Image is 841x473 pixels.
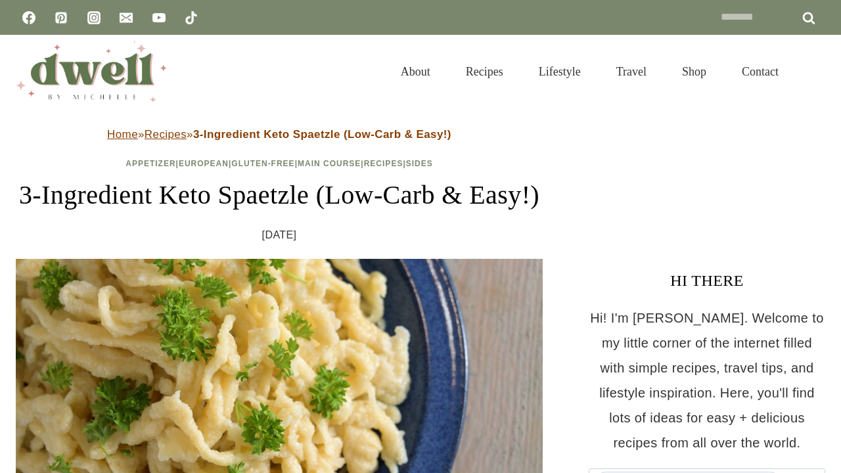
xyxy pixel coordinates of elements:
nav: Primary Navigation [383,49,796,95]
h1: 3-Ingredient Keto Spaetzle (Low-Carb & Easy!) [16,175,543,215]
a: European [179,159,229,168]
a: Recipes [145,128,187,141]
a: Gluten-Free [231,159,294,168]
a: Main Course [298,159,361,168]
a: Sides [406,159,433,168]
img: DWELL by michelle [16,41,167,102]
a: Facebook [16,5,42,31]
a: Shop [664,49,724,95]
p: Hi! I'm [PERSON_NAME]. Welcome to my little corner of the internet filled with simple recipes, tr... [589,305,825,455]
button: View Search Form [803,60,825,83]
a: Appetizer [125,159,175,168]
a: Travel [599,49,664,95]
time: [DATE] [262,225,297,245]
a: Home [107,128,138,141]
span: » » [107,128,451,141]
a: TikTok [178,5,204,31]
a: Contact [724,49,796,95]
strong: 3-Ingredient Keto Spaetzle (Low-Carb & Easy!) [193,128,451,141]
a: Instagram [81,5,107,31]
a: Email [113,5,139,31]
span: | | | | | [125,159,433,168]
a: Recipes [448,49,521,95]
h3: HI THERE [589,269,825,292]
a: Recipes [364,159,403,168]
a: Pinterest [48,5,74,31]
a: YouTube [146,5,172,31]
a: Lifestyle [521,49,599,95]
a: About [383,49,448,95]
